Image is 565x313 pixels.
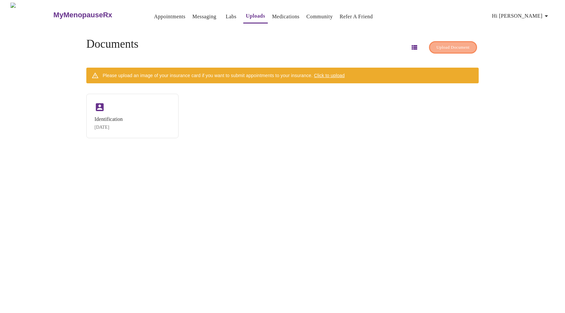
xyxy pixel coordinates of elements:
[340,12,373,21] a: Refer a Friend
[489,9,553,23] button: Hi [PERSON_NAME]
[429,41,477,54] button: Upload Document
[314,73,345,78] span: Click to upload
[337,10,376,23] button: Refer a Friend
[306,12,333,21] a: Community
[243,9,268,24] button: Uploads
[304,10,335,23] button: Community
[406,40,422,55] button: Switch to list view
[192,12,216,21] a: Messaging
[269,10,302,23] button: Medications
[94,116,123,122] div: Identification
[53,11,112,19] h3: MyMenopauseRx
[190,10,219,23] button: Messaging
[103,70,345,81] div: Please upload an image of your insurance card if you want to submit appointments to your insurance.
[437,44,470,51] span: Upload Document
[10,3,53,27] img: MyMenopauseRx Logo
[86,38,138,51] h4: Documents
[492,11,550,21] span: Hi [PERSON_NAME]
[246,11,265,21] a: Uploads
[272,12,300,21] a: Medications
[226,12,236,21] a: Labs
[154,12,185,21] a: Appointments
[221,10,242,23] button: Labs
[151,10,188,23] button: Appointments
[53,4,138,26] a: MyMenopauseRx
[94,125,123,130] div: [DATE]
